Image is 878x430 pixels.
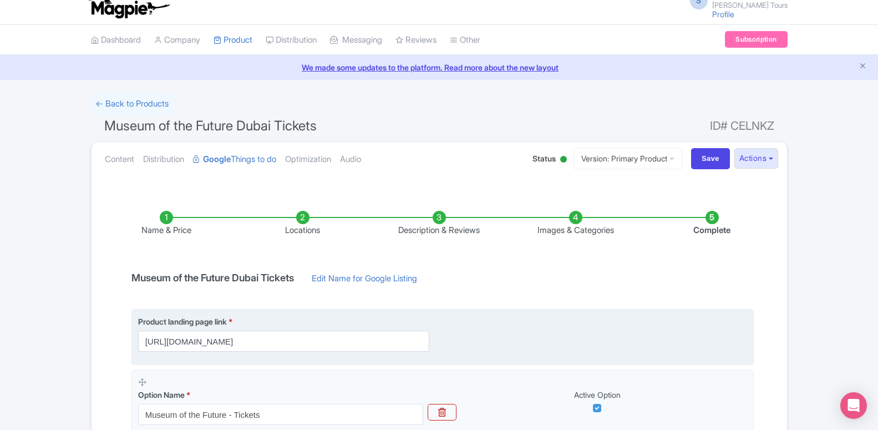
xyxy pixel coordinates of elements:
[712,2,788,9] small: [PERSON_NAME] Tours
[138,404,423,425] input: Option Name
[214,25,252,55] a: Product
[203,153,231,166] strong: Google
[840,392,867,419] div: Open Intercom Messenger
[7,62,871,73] a: We made some updates to the platform. Read more about the new layout
[574,148,682,169] a: Version: Primary Product
[193,142,276,177] a: GoogleThings to do
[859,60,867,73] button: Close announcement
[644,211,780,237] li: Complete
[154,25,200,55] a: Company
[138,317,227,326] span: Product landing page link
[507,211,644,237] li: Images & Categories
[235,211,371,237] li: Locations
[105,142,134,177] a: Content
[395,25,437,55] a: Reviews
[98,211,235,237] li: Name & Price
[371,211,507,237] li: Description & Reviews
[574,390,621,399] span: Active Option
[285,142,331,177] a: Optimization
[330,25,382,55] a: Messaging
[532,153,556,164] span: Status
[91,25,141,55] a: Dashboard
[710,115,774,137] span: ID# CELNKZ
[91,93,173,115] a: ← Back to Products
[138,331,429,352] input: Product landing page link
[734,148,778,169] button: Actions
[340,142,361,177] a: Audio
[725,31,787,48] a: Subscription
[138,390,185,399] span: Option Name
[558,151,569,169] div: Active
[266,25,317,55] a: Distribution
[143,142,184,177] a: Distribution
[450,25,480,55] a: Other
[301,272,428,290] a: Edit Name for Google Listing
[104,118,317,134] span: Museum of the Future Dubai Tickets
[691,148,730,169] input: Save
[712,9,734,19] a: Profile
[125,272,301,284] h4: Museum of the Future Dubai Tickets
